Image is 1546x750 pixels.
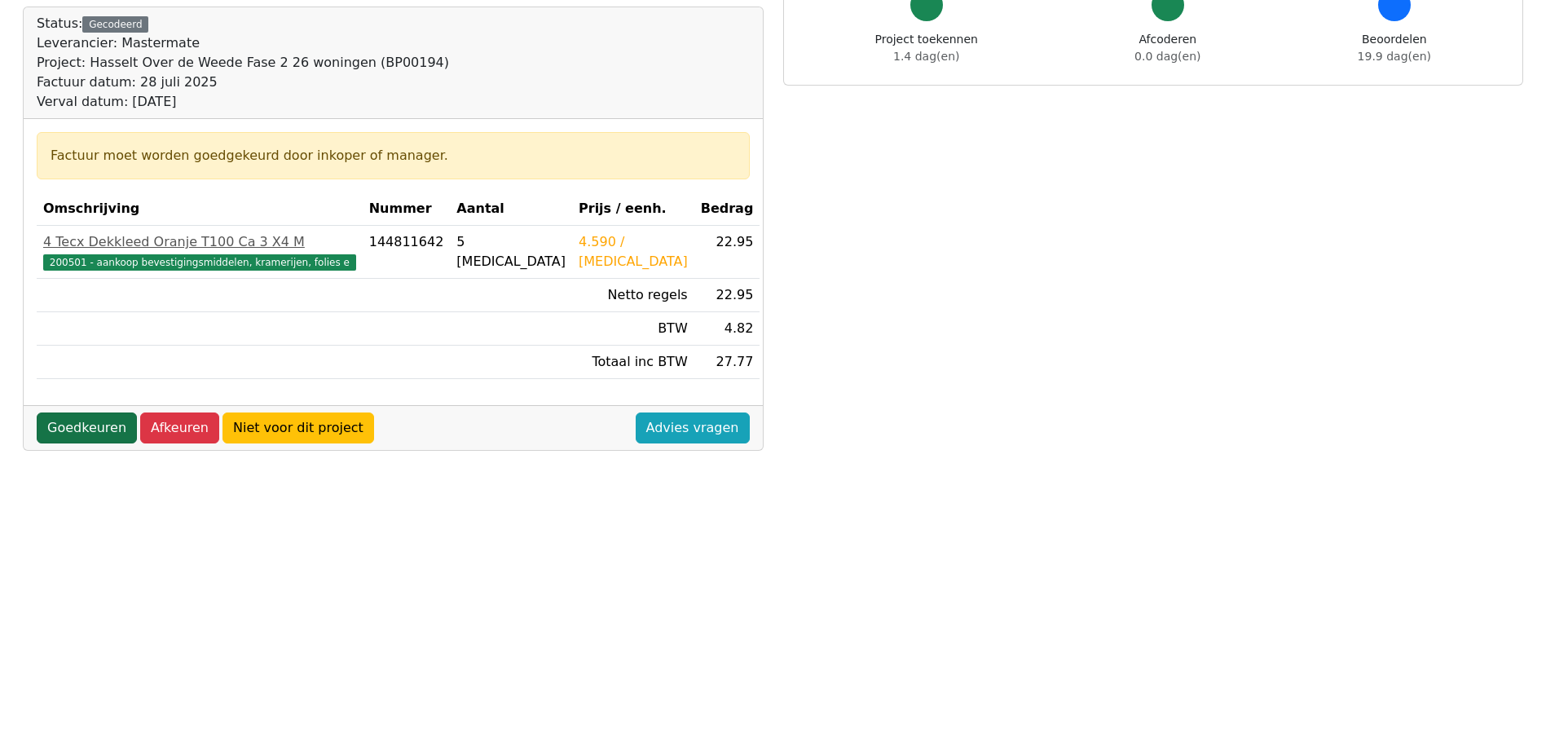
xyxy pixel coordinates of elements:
[1134,50,1200,63] span: 0.0 dag(en)
[363,192,451,226] th: Nummer
[37,412,137,443] a: Goedkeuren
[140,412,219,443] a: Afkeuren
[37,53,449,73] div: Project: Hasselt Over de Weede Fase 2 26 woningen (BP00194)
[43,232,356,271] a: 4 Tecx Dekkleed Oranje T100 Ca 3 X4 M200501 - aankoop bevestigingsmiddelen, kramerijen, folies e
[51,146,736,165] div: Factuur moet worden goedgekeurd door inkoper of manager.
[694,279,760,312] td: 22.95
[37,73,449,92] div: Factuur datum: 28 juli 2025
[1358,31,1431,65] div: Beoordelen
[875,31,978,65] div: Project toekennen
[37,14,449,112] div: Status:
[37,92,449,112] div: Verval datum: [DATE]
[694,192,760,226] th: Bedrag
[37,192,363,226] th: Omschrijving
[82,16,148,33] div: Gecodeerd
[694,226,760,279] td: 22.95
[893,50,959,63] span: 1.4 dag(en)
[572,346,694,379] td: Totaal inc BTW
[37,33,449,53] div: Leverancier: Mastermate
[572,192,694,226] th: Prijs / eenh.
[363,226,451,279] td: 144811642
[694,346,760,379] td: 27.77
[579,232,688,271] div: 4.590 / [MEDICAL_DATA]
[572,279,694,312] td: Netto regels
[572,312,694,346] td: BTW
[456,232,566,271] div: 5 [MEDICAL_DATA]
[43,232,356,252] div: 4 Tecx Dekkleed Oranje T100 Ca 3 X4 M
[450,192,572,226] th: Aantal
[222,412,374,443] a: Niet voor dit project
[1134,31,1200,65] div: Afcoderen
[636,412,750,443] a: Advies vragen
[1358,50,1431,63] span: 19.9 dag(en)
[43,254,356,271] span: 200501 - aankoop bevestigingsmiddelen, kramerijen, folies e
[694,312,760,346] td: 4.82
